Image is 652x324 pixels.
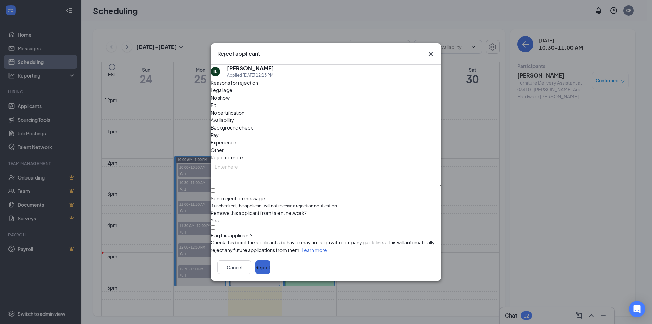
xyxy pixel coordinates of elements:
button: Cancel [217,260,251,274]
span: No certification [211,109,244,116]
button: Close [427,50,435,58]
span: Check this box if the applicant's behavior may not align with company guidelines. This will autom... [211,239,435,253]
span: Availability [211,116,234,124]
span: Fit [211,101,216,109]
div: Flag this applicant? [211,232,441,239]
span: Yes [211,217,219,224]
button: Reject [255,260,270,274]
span: No show [211,94,230,101]
svg: Cross [427,50,435,58]
div: Open Intercom Messenger [629,301,645,317]
span: Reasons for rejection [211,80,258,86]
span: Other [211,146,224,154]
input: Send rejection messageIf unchecked, the applicant will not receive a rejection notification. [211,188,215,193]
span: Experience [211,139,236,146]
span: Pay [211,131,219,139]
input: Flag this applicant? [211,225,215,230]
span: If unchecked, the applicant will not receive a rejection notification. [211,203,441,209]
span: Background check [211,124,253,131]
span: Legal age [211,86,232,94]
a: Learn more. [302,247,328,253]
div: Send rejection message [211,195,441,202]
span: Remove this applicant from talent network? [211,210,307,216]
div: Applied [DATE] 12:13 PM [227,72,274,79]
span: Rejection note [211,154,243,160]
h5: [PERSON_NAME] [227,65,274,72]
div: BJ [213,69,218,74]
h3: Reject applicant [217,50,260,57]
